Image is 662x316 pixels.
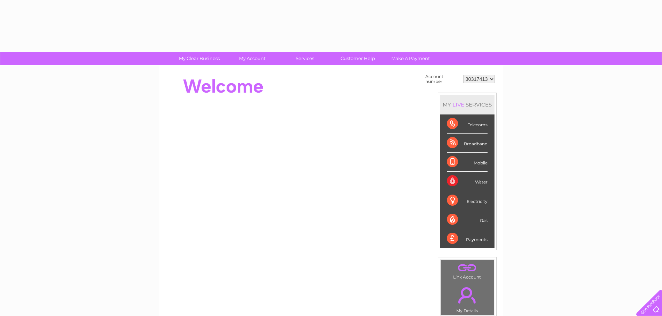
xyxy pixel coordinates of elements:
td: My Details [440,281,494,315]
div: MY SERVICES [440,95,495,114]
div: Payments [447,229,488,248]
div: Mobile [447,153,488,172]
div: Telecoms [447,114,488,134]
a: Services [276,52,334,65]
td: Link Account [440,259,494,281]
a: My Clear Business [171,52,228,65]
div: Water [447,172,488,191]
div: Gas [447,210,488,229]
a: My Account [223,52,281,65]
div: Broadband [447,134,488,153]
div: LIVE [451,101,466,108]
a: Make A Payment [382,52,439,65]
a: . [442,283,492,307]
div: Electricity [447,191,488,210]
a: . [442,262,492,274]
a: Customer Help [329,52,386,65]
td: Account number [424,72,461,86]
